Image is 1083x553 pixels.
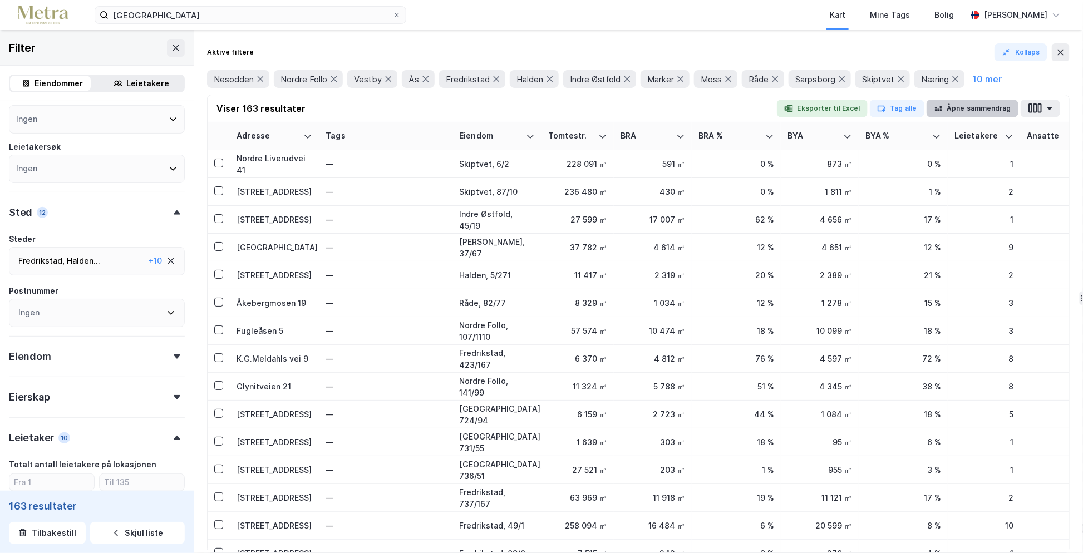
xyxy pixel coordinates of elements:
div: 2 319 ㎡ [621,269,685,281]
div: Råde, 82/77 [459,297,535,309]
div: Tags [326,131,446,141]
div: Adresse [237,131,299,141]
input: Til 135 [100,474,184,491]
div: 18 % [698,325,774,337]
div: — [326,239,446,256]
div: Fredrikstad, 737/167 [459,486,535,510]
div: 11 324 ㎡ [548,381,607,392]
div: Postnummer [9,284,58,298]
span: Sarpsborg [795,74,835,85]
div: Skiptvet, 6/2 [459,158,535,170]
div: Indre Østfold, 45/19 [459,208,535,231]
div: Åkebergmosen 19 [237,297,312,309]
span: Halden [516,74,543,85]
div: 38 % [865,381,941,392]
div: [GEOGRAPHIC_DATA], 724/94 [459,403,535,426]
div: 17 % [865,214,941,225]
div: [PERSON_NAME], 37/67 [459,236,535,259]
div: 6 159 ㎡ [548,408,607,420]
span: Skiptvet [862,74,894,85]
div: 17 % [865,492,941,503]
div: [STREET_ADDRESS] [237,492,312,503]
div: 8 % [865,520,941,531]
div: Aktive filtere [207,48,254,57]
div: 4 597 ㎡ [787,353,852,364]
div: Ansatte [1027,131,1072,141]
div: Kontrollprogram for chat [1027,500,1083,553]
div: Eiendom [9,350,51,363]
div: 21 % [865,269,941,281]
div: [STREET_ADDRESS] [237,408,312,420]
div: Eierskap [9,391,50,404]
div: 4 651 ㎡ [787,241,852,253]
div: — [326,517,446,535]
div: 228 091 ㎡ [548,158,607,170]
div: Leietakersøk [9,140,61,154]
div: 10 [954,520,1013,531]
div: 955 ㎡ [787,464,852,476]
div: 1 [954,214,1013,225]
div: 258 094 ㎡ [548,520,607,531]
div: BYA [787,131,839,141]
div: 62 % [698,214,774,225]
span: Vestby [354,74,382,85]
div: 1 [954,158,1013,170]
div: 8 [954,381,1013,392]
div: 19 % [698,492,774,503]
div: 10 [58,432,70,443]
div: Nordre Follo, 141/99 [459,375,535,398]
span: Nordre Follo [280,74,327,85]
div: 8 [954,353,1013,364]
div: 3 % [865,464,941,476]
div: Fugleåsen 5 [237,325,312,337]
div: 203 ㎡ [621,464,685,476]
div: 11 121 ㎡ [787,492,852,503]
button: Kollaps [995,43,1047,61]
div: 2 723 ㎡ [621,408,685,420]
div: 51 % [698,381,774,392]
div: — [326,183,446,201]
span: Indre Østfold [570,74,621,85]
div: Kart [830,8,845,22]
div: Ingen [16,112,37,126]
div: 95 ㎡ [787,436,852,448]
div: BRA % [698,131,761,141]
div: [STREET_ADDRESS] [237,436,312,448]
button: Tag alle [870,100,924,117]
button: Tilbakestill [9,522,86,544]
div: 1 084 ㎡ [787,408,852,420]
div: — [326,489,446,507]
div: 3 [954,325,1013,337]
div: — [326,155,446,173]
div: Filter [9,39,36,57]
div: 1 639 ㎡ [548,436,607,448]
div: 57 574 ㎡ [548,325,607,337]
div: 2 [954,492,1013,503]
div: 9 [954,241,1013,253]
div: 27 599 ㎡ [548,214,607,225]
div: Bolig [934,8,954,22]
button: Eksporter til Excel [777,100,868,117]
span: Næring [921,74,949,85]
div: 20 599 ㎡ [787,520,852,531]
div: 1 278 ㎡ [787,297,852,309]
div: 236 480 ㎡ [548,186,607,197]
div: 3 [954,297,1013,309]
div: 72 % [865,353,941,364]
div: 18 % [865,325,941,337]
div: — [326,350,446,368]
div: 12 % [865,241,941,253]
iframe: Chat Widget [1027,500,1083,553]
div: Halden, 5/271 [459,269,535,281]
div: 17 007 ㎡ [621,214,685,225]
input: Søk på adresse, matrikkel, gårdeiere, leietakere eller personer [109,7,392,23]
div: 10 474 ㎡ [621,325,685,337]
div: Fredrikstad, 423/167 [459,347,535,371]
div: — [326,211,446,229]
div: 11 918 ㎡ [621,492,685,503]
span: Fredrikstad [446,74,490,85]
div: Ingen [16,162,37,175]
div: [STREET_ADDRESS] [237,269,312,281]
div: 303 ㎡ [621,436,685,448]
div: 18 % [698,436,774,448]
